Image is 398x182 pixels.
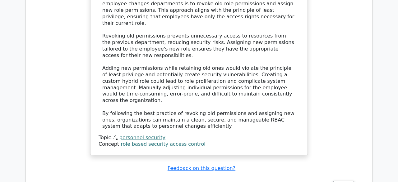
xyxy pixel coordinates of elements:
[121,141,206,147] a: role based security access control
[99,141,299,148] div: Concept:
[99,135,299,141] div: Topic:
[119,135,165,140] a: personnel security
[168,165,235,171] a: Feedback on this question?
